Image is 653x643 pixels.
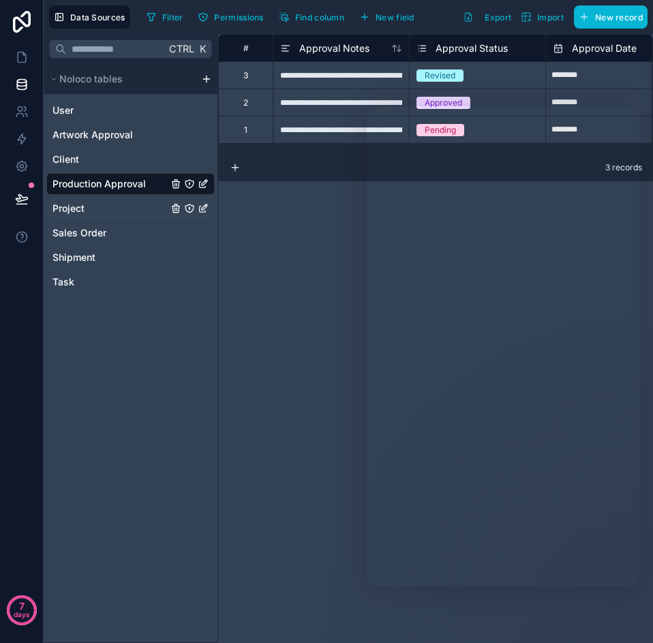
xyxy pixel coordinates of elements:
[574,5,648,29] button: New record
[243,70,248,81] div: 3
[49,5,130,29] button: Data Sources
[214,12,263,22] span: Permissions
[595,12,643,22] span: New record
[168,40,196,57] span: Ctrl
[572,42,637,55] span: Approval Date
[198,44,207,54] span: K
[299,42,369,55] span: Approval Notes
[229,43,262,53] div: #
[141,7,188,27] button: Filter
[19,599,25,613] p: 7
[274,7,349,27] button: Find column
[295,12,344,22] span: Find column
[14,605,30,624] p: days
[367,106,639,586] iframe: Intercom live chat
[193,7,268,27] button: Permissions
[244,125,247,136] div: 1
[376,12,414,22] span: New field
[537,12,564,22] span: Import
[436,42,508,55] span: Approval Status
[516,5,568,29] button: Import
[243,97,248,108] div: 2
[485,12,511,22] span: Export
[162,12,183,22] span: Filter
[425,69,455,82] div: Revised
[193,7,273,27] a: Permissions
[70,12,125,22] span: Data Sources
[458,5,516,29] button: Export
[607,597,639,629] iframe: Intercom live chat
[568,5,648,29] a: New record
[425,97,462,109] div: Approved
[354,7,419,27] button: New field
